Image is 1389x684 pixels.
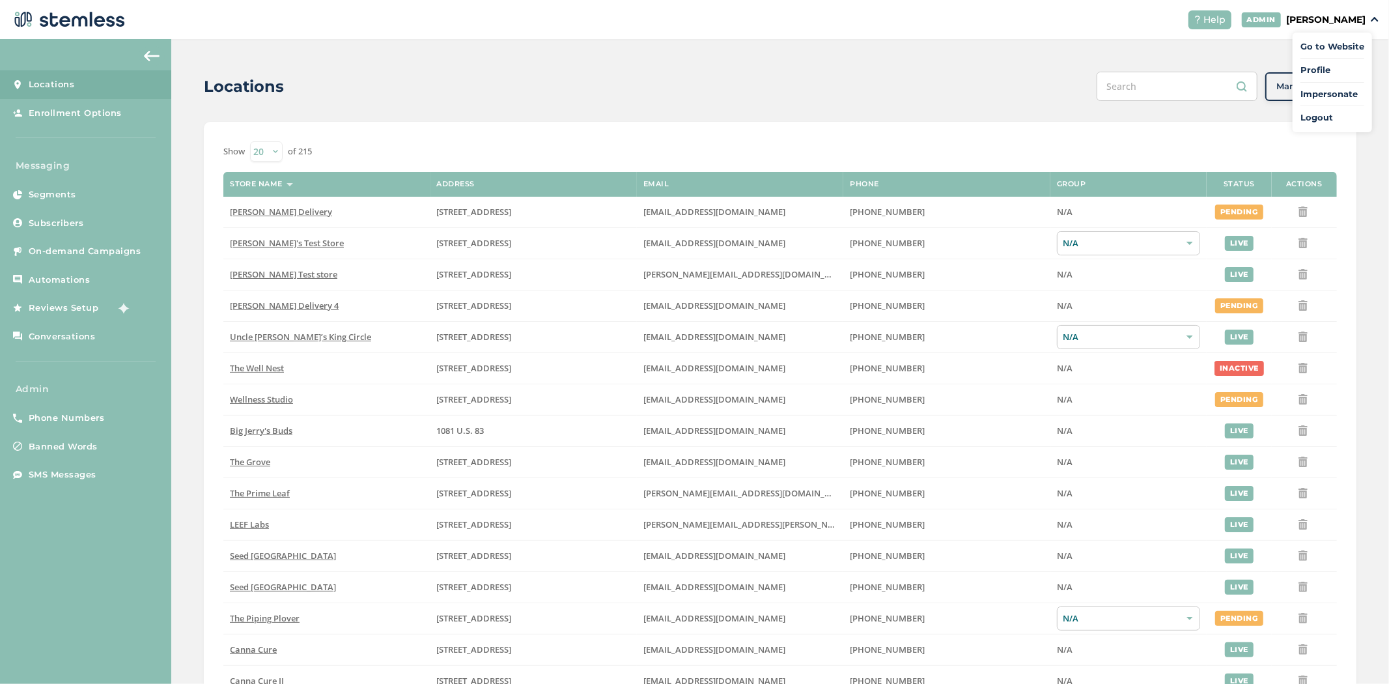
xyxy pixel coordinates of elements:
[643,300,837,311] label: arman91488@gmail.com
[10,7,125,33] img: logo-dark-0685b13c.svg
[230,363,423,374] label: The Well Nest
[850,582,1044,593] label: (617) 553-5922
[223,145,245,158] label: Show
[643,207,837,218] label: arman91488@gmail.com
[230,268,337,280] span: [PERSON_NAME] Test store
[1097,72,1257,101] input: Search
[287,183,293,186] img: icon-sort-1e1d7615.svg
[643,394,837,405] label: vmrobins@gmail.com
[643,300,785,311] span: [EMAIL_ADDRESS][DOMAIN_NAME]
[850,488,1044,499] label: (520) 272-8455
[437,206,512,218] span: [STREET_ADDRESS]
[437,425,630,436] label: 1081 U.S. 83
[1300,88,1364,101] span: Impersonate
[437,180,475,188] label: Address
[437,550,512,562] span: [STREET_ADDRESS]
[230,488,423,499] label: The Prime Leaf
[1225,642,1254,657] div: live
[1057,269,1200,280] label: N/A
[850,206,925,218] span: [PHONE_NUMBER]
[850,456,925,468] span: [PHONE_NUMBER]
[643,644,785,655] span: [EMAIL_ADDRESS][DOMAIN_NAME]
[1215,298,1263,313] div: pending
[230,519,269,530] span: LEEF Labs
[643,613,837,624] label: info@pipingplover.com
[437,394,630,405] label: 123 Main Street
[437,363,630,374] label: 1005 4th Avenue
[850,394,1044,405] label: (269) 929-8463
[1057,363,1200,374] label: N/A
[643,180,669,188] label: Email
[643,456,785,468] span: [EMAIL_ADDRESS][DOMAIN_NAME]
[850,362,925,374] span: [PHONE_NUMBER]
[643,519,837,530] label: josh.bowers@leefca.com
[230,300,423,311] label: Hazel Delivery 4
[230,206,332,218] span: [PERSON_NAME] Delivery
[437,268,512,280] span: [STREET_ADDRESS]
[1272,172,1337,197] th: Actions
[437,238,630,249] label: 123 East Main Street
[230,613,423,624] label: The Piping Plover
[230,487,290,499] span: The Prime Leaf
[1225,267,1254,282] div: live
[230,519,423,530] label: LEEF Labs
[230,456,270,468] span: The Grove
[850,644,1044,655] label: (580) 280-2262
[437,519,630,530] label: 1785 South Main Street
[288,145,312,158] label: of 215
[1225,455,1254,470] div: live
[1242,12,1282,27] div: ADMIN
[29,188,76,201] span: Segments
[1057,180,1086,188] label: Group
[643,644,837,655] label: info@shopcannacure.com
[850,207,1044,218] label: (818) 561-0790
[850,550,1044,562] label: (207) 747-4648
[437,457,630,468] label: 8155 Center Street
[643,237,785,249] span: [EMAIL_ADDRESS][DOMAIN_NAME]
[850,300,1044,311] label: (818) 561-0790
[643,331,785,343] span: [EMAIL_ADDRESS][DOMAIN_NAME]
[230,425,423,436] label: Big Jerry's Buds
[437,613,630,624] label: 10 Main Street
[643,362,785,374] span: [EMAIL_ADDRESS][DOMAIN_NAME]
[850,644,925,655] span: [PHONE_NUMBER]
[850,238,1044,249] label: (503) 804-9208
[437,519,512,530] span: [STREET_ADDRESS]
[29,78,75,91] span: Locations
[1214,361,1264,376] div: inactive
[29,302,99,315] span: Reviews Setup
[230,269,423,280] label: Swapnil Test store
[1225,580,1254,595] div: live
[643,238,837,249] label: brianashen@gmail.com
[1225,236,1254,251] div: live
[850,613,1044,624] label: (508) 514-1212
[230,207,423,218] label: Hazel Delivery
[230,238,423,249] label: Brian's Test Store
[230,393,293,405] span: Wellness Studio
[29,440,98,453] span: Banned Words
[850,300,925,311] span: [PHONE_NUMBER]
[1225,423,1254,438] div: live
[29,412,105,425] span: Phone Numbers
[850,581,925,593] span: [PHONE_NUMBER]
[850,269,1044,280] label: (503) 332-4545
[1324,621,1389,684] iframe: Chat Widget
[230,237,344,249] span: [PERSON_NAME]'s Test Store
[109,295,135,321] img: glitter-stars-b7820f95.gif
[230,550,423,562] label: Seed Portland
[643,550,785,562] span: [EMAIL_ADDRESS][DOMAIN_NAME]
[643,612,785,624] span: [EMAIL_ADDRESS][DOMAIN_NAME]
[643,457,837,468] label: dexter@thegroveca.com
[850,457,1044,468] label: (619) 600-1269
[230,300,339,311] span: [PERSON_NAME] Delivery 4
[850,363,1044,374] label: (269) 929-8463
[850,550,925,562] span: [PHONE_NUMBER]
[850,612,925,624] span: [PHONE_NUMBER]
[850,519,1044,530] label: (707) 513-9697
[29,245,141,258] span: On-demand Campaigns
[437,550,630,562] label: 553 Congress Street
[1371,17,1379,22] img: icon_down-arrow-small-66adaf34.svg
[1225,517,1254,532] div: live
[850,268,925,280] span: [PHONE_NUMBER]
